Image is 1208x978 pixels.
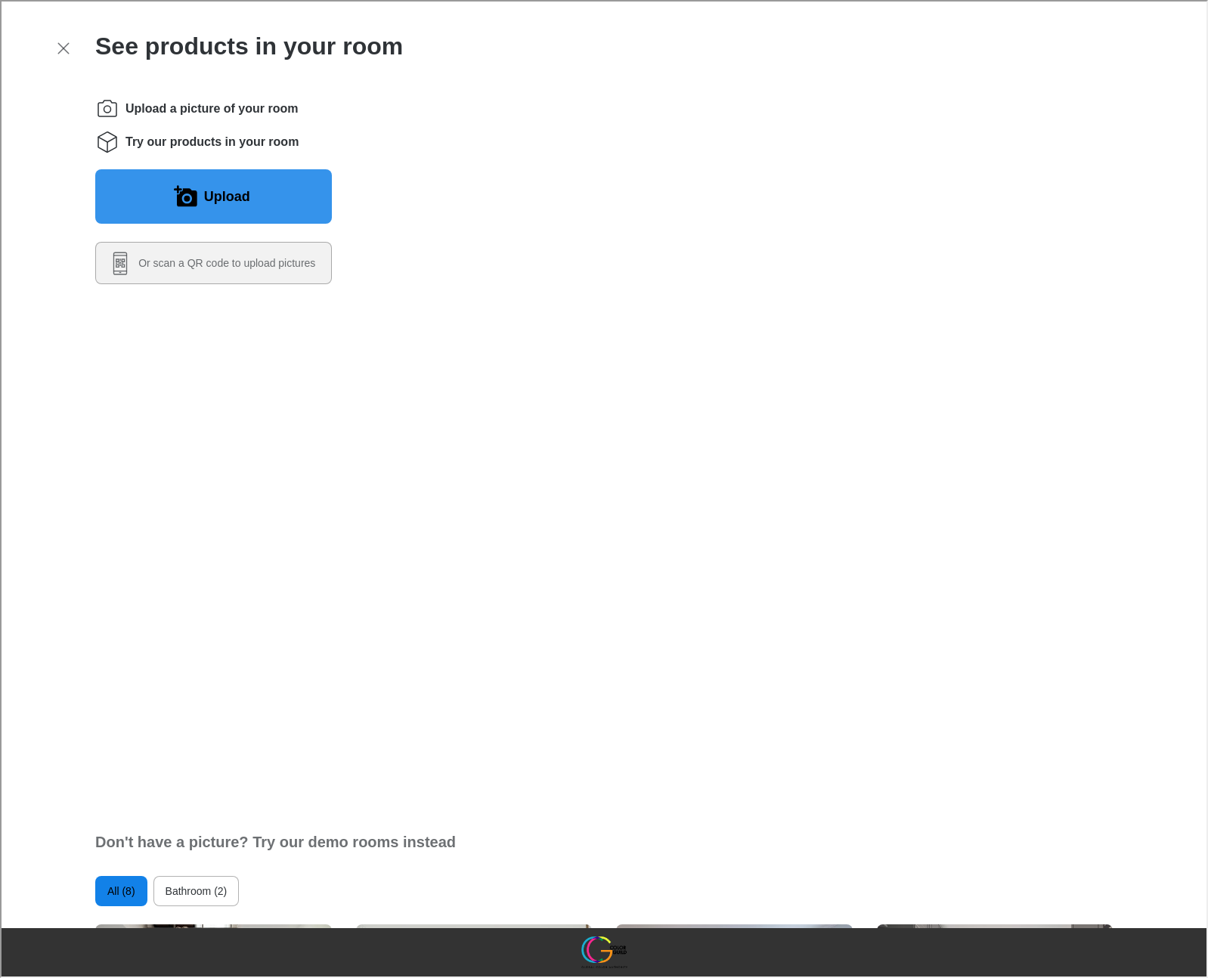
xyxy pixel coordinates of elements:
[542,935,663,967] a: Visit Color Guild homepage
[441,101,1111,772] video: You will be able to see the selected and other products in your room.
[48,33,76,60] button: Exit visualizer
[94,240,330,283] button: Scan a QR code to upload pictures
[94,95,330,153] ol: Instructions
[124,99,296,116] span: Upload a picture of your room
[203,183,249,207] label: Upload
[124,132,297,149] span: Try our products in your room
[152,874,238,905] button: Bathroom (2)
[94,168,330,222] button: Upload a picture of your room
[94,831,454,850] h2: Don't have a picture? Try our demo rooms instead
[94,874,146,905] button: All (8)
